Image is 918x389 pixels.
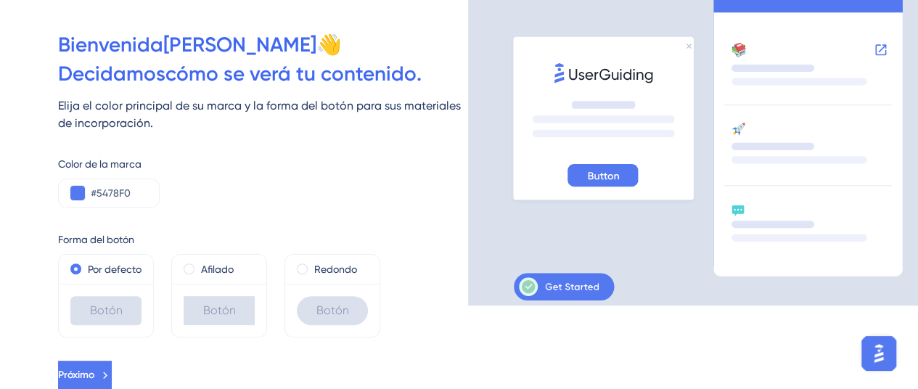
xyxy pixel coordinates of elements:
[163,33,316,57] font: [PERSON_NAME]
[58,158,142,170] font: Color de la marca
[58,234,134,245] font: Forma del botón
[58,369,94,381] font: Próximo
[316,303,349,317] font: Botón
[201,263,234,275] font: Afilado
[90,303,123,317] font: Botón
[88,263,142,275] font: Por defecto
[857,332,901,375] iframe: Asistente de inicio de IA de UserGuiding
[314,263,357,275] font: Redondo
[58,33,163,57] font: Bienvenida
[58,62,165,86] font: Decidamos
[58,99,461,130] font: Elija el color principal de su marca y la forma del botón para sus materiales de incorporación.
[203,303,236,317] font: Botón
[316,33,342,57] font: 👋
[165,62,417,86] font: cómo se verá tu contenido
[417,62,422,86] font: .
